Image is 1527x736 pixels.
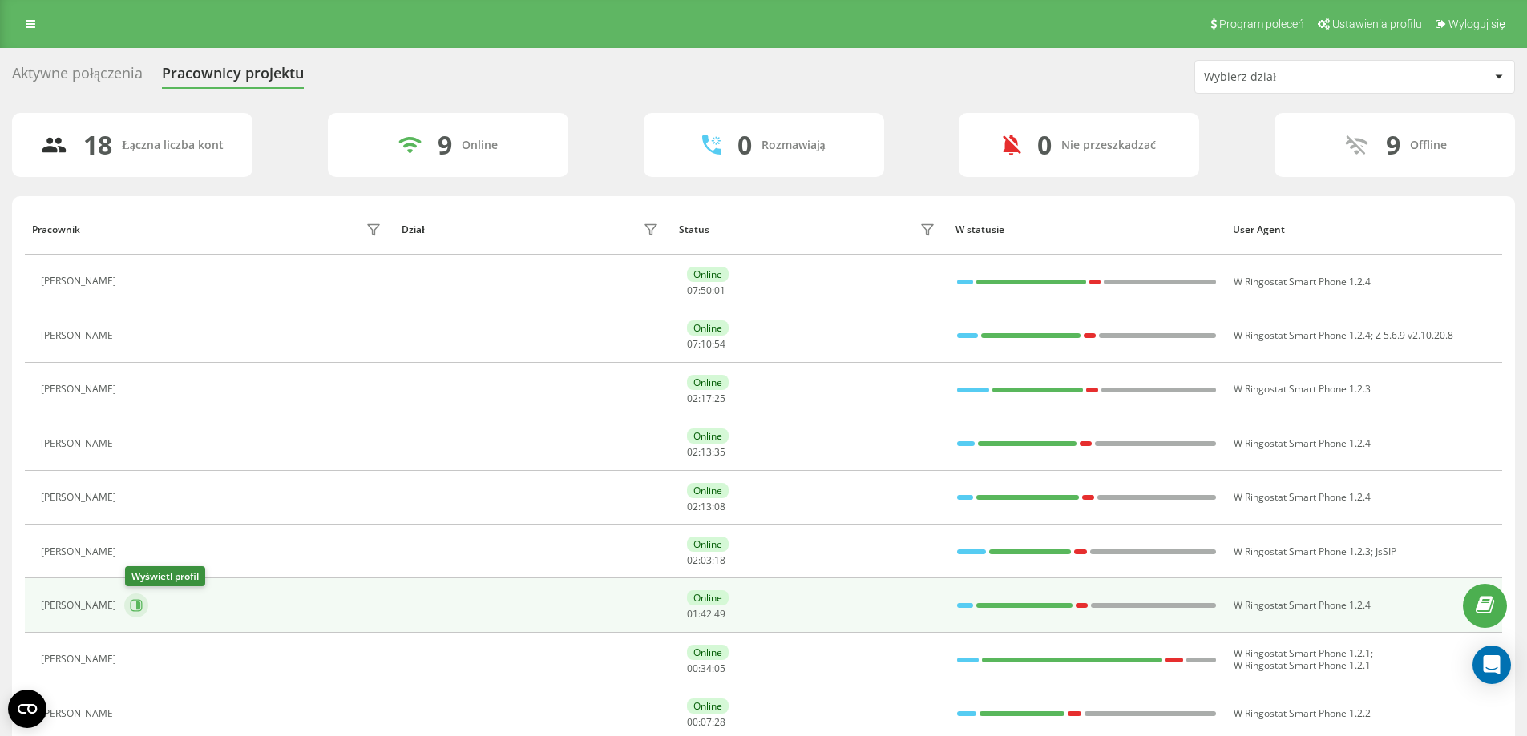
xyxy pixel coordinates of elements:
span: 00 [687,662,698,675]
div: : : [687,393,725,404]
div: Online [687,375,729,390]
div: Online [687,537,729,552]
div: Wyświetl profil [125,566,205,586]
span: 18 [714,553,725,567]
span: W Ringostat Smart Phone 1.2.4 [1234,598,1371,612]
div: Łączna liczba kont [122,139,223,152]
div: Online [687,645,729,660]
div: [PERSON_NAME] [41,600,120,611]
div: Open Intercom Messenger [1472,646,1511,684]
span: W Ringostat Smart Phone 1.2.4 [1234,436,1371,450]
span: W Ringostat Smart Phone 1.2.3 [1234,382,1371,396]
div: 9 [438,130,452,160]
span: 13 [701,445,712,459]
div: Online [687,320,729,336]
div: [PERSON_NAME] [41,492,120,503]
span: W Ringostat Smart Phone 1.2.4 [1234,275,1371,288]
button: Open CMP widget [8,690,46,728]
span: Ustawienia profilu [1332,18,1422,30]
div: [PERSON_NAME] [41,275,120,287]
span: 05 [714,662,725,675]
span: 10 [701,337,712,351]
div: Rozmawiają [761,139,826,152]
span: 49 [714,607,725,621]
div: Pracownik [32,224,80,235]
span: W Ringostat Smart Phone 1.2.1 [1234,646,1371,660]
span: 07 [701,715,712,729]
div: [PERSON_NAME] [41,654,120,665]
div: Wybierz dział [1204,70,1396,84]
div: : : [687,501,725,513]
span: 50 [701,284,712,297]
span: JsSIP [1376,545,1396,558]
div: : : [687,555,725,566]
div: : : [687,447,725,458]
span: 02 [687,553,698,567]
div: Online [687,698,729,714]
span: 42 [701,607,712,621]
span: 01 [714,284,725,297]
div: 9 [1386,130,1400,160]
span: Wyloguj się [1448,18,1505,30]
div: [PERSON_NAME] [41,546,120,557]
span: W Ringostat Smart Phone 1.2.4 [1234,490,1371,504]
div: Offline [1410,139,1447,152]
span: 03 [701,553,712,567]
span: Program poleceń [1219,18,1304,30]
div: Online [462,139,498,152]
div: : : [687,663,725,674]
span: Z 5.6.9 v2.10.20.8 [1376,328,1453,342]
div: Online [687,428,729,444]
span: 17 [701,392,712,405]
span: W Ringostat Smart Phone 1.2.4 [1234,328,1371,342]
span: W Ringostat Smart Phone 1.2.3 [1234,545,1371,558]
div: User Agent [1233,224,1495,235]
span: 34 [701,662,712,675]
div: : : [687,609,725,620]
span: 08 [714,500,725,513]
span: 07 [687,284,698,297]
span: 00 [687,715,698,729]
div: : : [687,285,725,296]
div: 18 [83,130,112,160]
div: [PERSON_NAME] [41,330,120,341]
div: Dział [402,224,424,235]
div: [PERSON_NAME] [41,438,120,449]
span: 25 [714,392,725,405]
div: Nie przeszkadzać [1061,139,1156,152]
span: 02 [687,445,698,459]
div: W statusie [955,224,1218,235]
div: Status [679,224,709,235]
div: Online [687,267,729,282]
span: 02 [687,500,698,513]
span: 28 [714,715,725,729]
div: 0 [1037,130,1052,160]
div: Online [687,483,729,498]
div: Pracownicy projektu [162,65,304,90]
div: 0 [737,130,752,160]
span: 07 [687,337,698,351]
div: Aktywne połączenia [12,65,143,90]
span: W Ringostat Smart Phone 1.2.1 [1234,658,1371,672]
span: 54 [714,337,725,351]
span: 13 [701,500,712,513]
span: 01 [687,607,698,621]
span: W Ringostat Smart Phone 1.2.2 [1234,706,1371,720]
span: 35 [714,445,725,459]
div: Online [687,590,729,605]
div: : : [687,339,725,350]
div: : : [687,717,725,728]
div: [PERSON_NAME] [41,708,120,719]
div: [PERSON_NAME] [41,384,120,395]
span: 02 [687,392,698,405]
